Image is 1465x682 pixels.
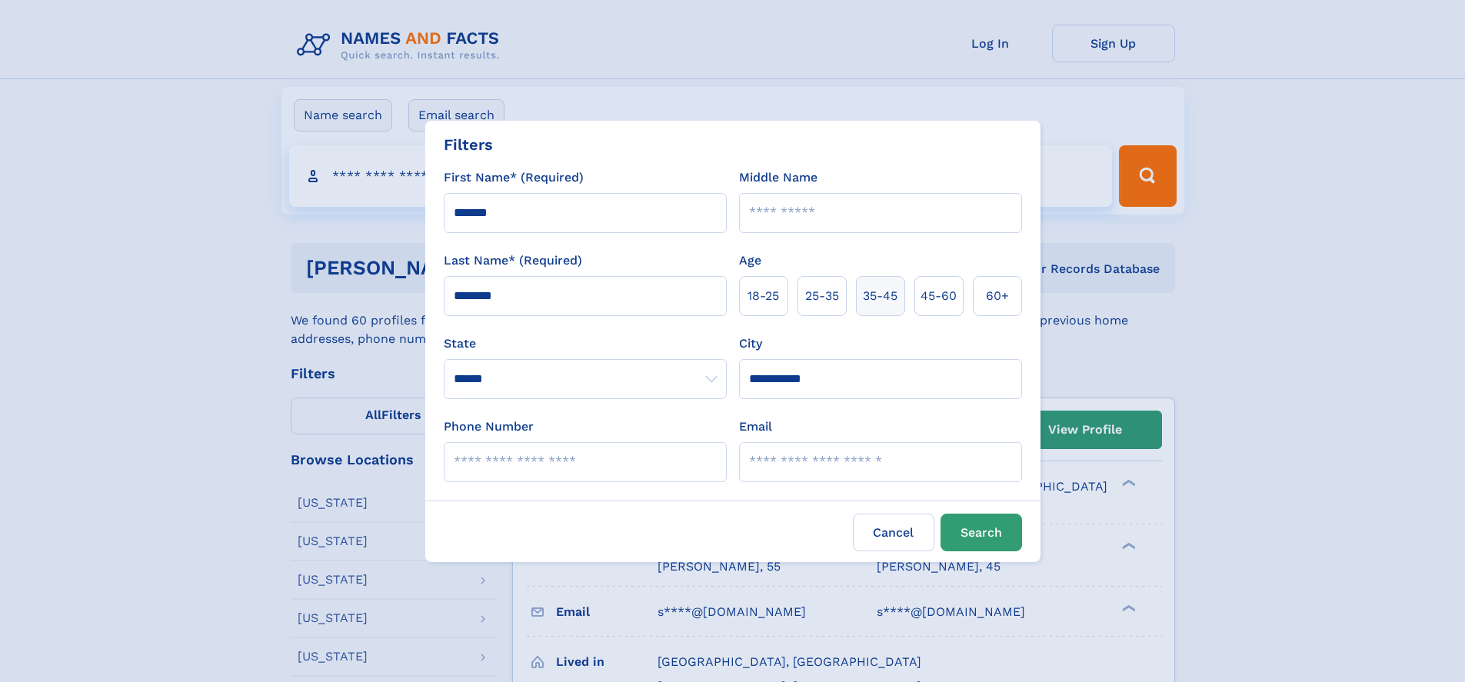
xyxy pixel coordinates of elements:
label: City [739,334,762,353]
span: 45‑60 [921,287,957,305]
span: 60+ [986,287,1009,305]
button: Search [941,514,1022,551]
label: Email [739,418,772,436]
label: Middle Name [739,168,817,187]
label: Last Name* (Required) [444,251,582,270]
label: Phone Number [444,418,534,436]
span: 25‑35 [805,287,839,305]
span: 18‑25 [747,287,779,305]
label: State [444,334,727,353]
label: First Name* (Required) [444,168,584,187]
label: Age [739,251,761,270]
label: Cancel [853,514,934,551]
span: 35‑45 [863,287,897,305]
div: Filters [444,133,493,156]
